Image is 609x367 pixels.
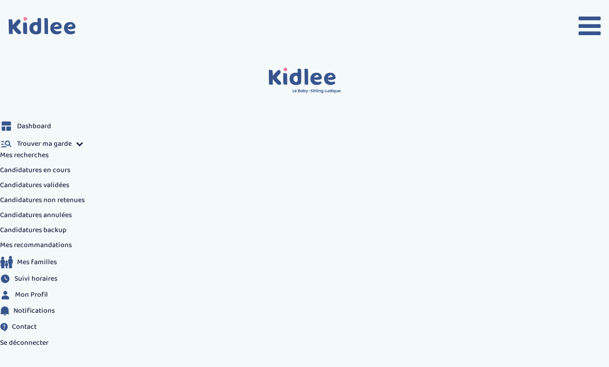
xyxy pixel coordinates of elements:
[17,257,57,268] span: Mes familles
[17,139,72,149] span: Trouver ma garde
[268,68,341,94] img: logo.svg
[14,273,57,284] span: Suivi horaires
[17,121,51,132] span: Dashboard
[15,289,48,300] span: Mon Profil
[12,322,37,332] span: Contact
[13,305,55,316] span: Notifications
